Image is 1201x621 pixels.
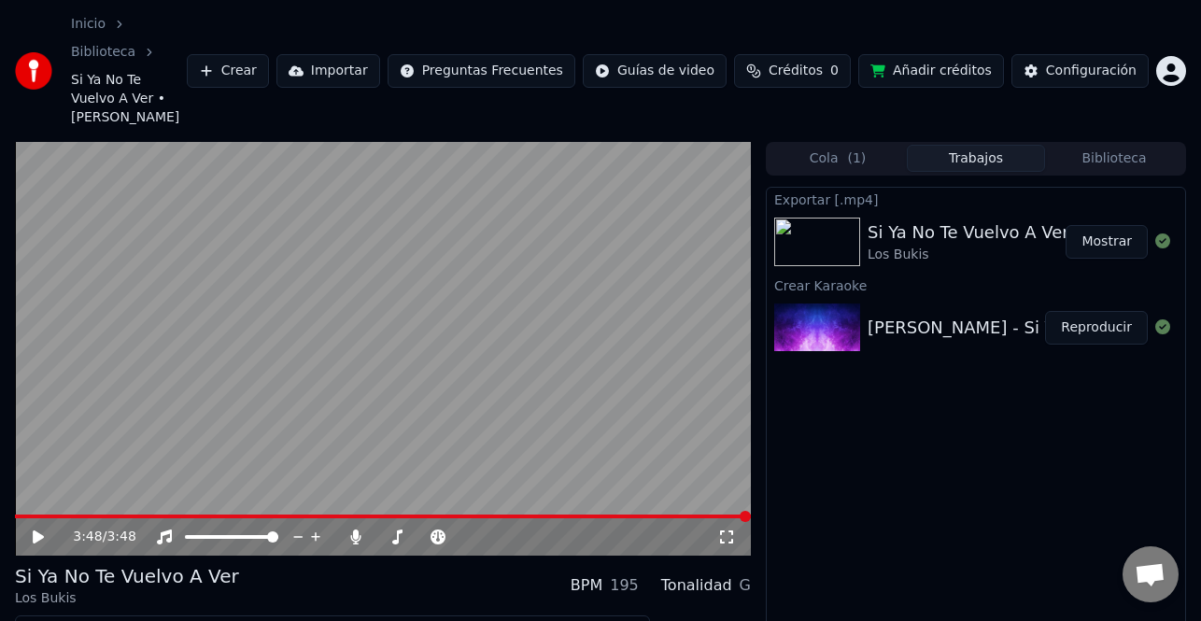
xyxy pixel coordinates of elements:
[1011,54,1149,88] button: Configuración
[71,43,135,62] a: Biblioteca
[276,54,380,88] button: Importar
[740,574,751,597] div: G
[71,71,187,127] span: Si Ya No Te Vuelvo A Ver • [PERSON_NAME]
[847,149,866,168] span: ( 1 )
[73,528,118,546] div: /
[858,54,1004,88] button: Añadir créditos
[868,219,1069,246] div: Si Ya No Te Vuelvo A Ver
[583,54,727,88] button: Guías de video
[1045,311,1148,345] button: Reproducir
[15,52,52,90] img: youka
[571,574,602,597] div: BPM
[769,62,823,80] span: Créditos
[767,188,1185,210] div: Exportar [.mp4]
[15,589,239,608] div: Los Bukis
[71,15,106,34] a: Inicio
[769,145,907,172] button: Cola
[868,246,1069,264] div: Los Bukis
[1045,145,1183,172] button: Biblioteca
[1123,546,1179,602] div: Chat abierto
[73,528,102,546] span: 3:48
[1046,62,1137,80] div: Configuración
[734,54,851,88] button: Créditos0
[388,54,575,88] button: Preguntas Frecuentes
[661,574,732,597] div: Tonalidad
[15,563,239,589] div: Si Ya No Te Vuelvo A Ver
[610,574,639,597] div: 195
[767,274,1185,296] div: Crear Karaoke
[907,145,1045,172] button: Trabajos
[830,62,839,80] span: 0
[71,15,187,127] nav: breadcrumb
[187,54,269,88] button: Crear
[1066,225,1148,259] button: Mostrar
[106,528,135,546] span: 3:48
